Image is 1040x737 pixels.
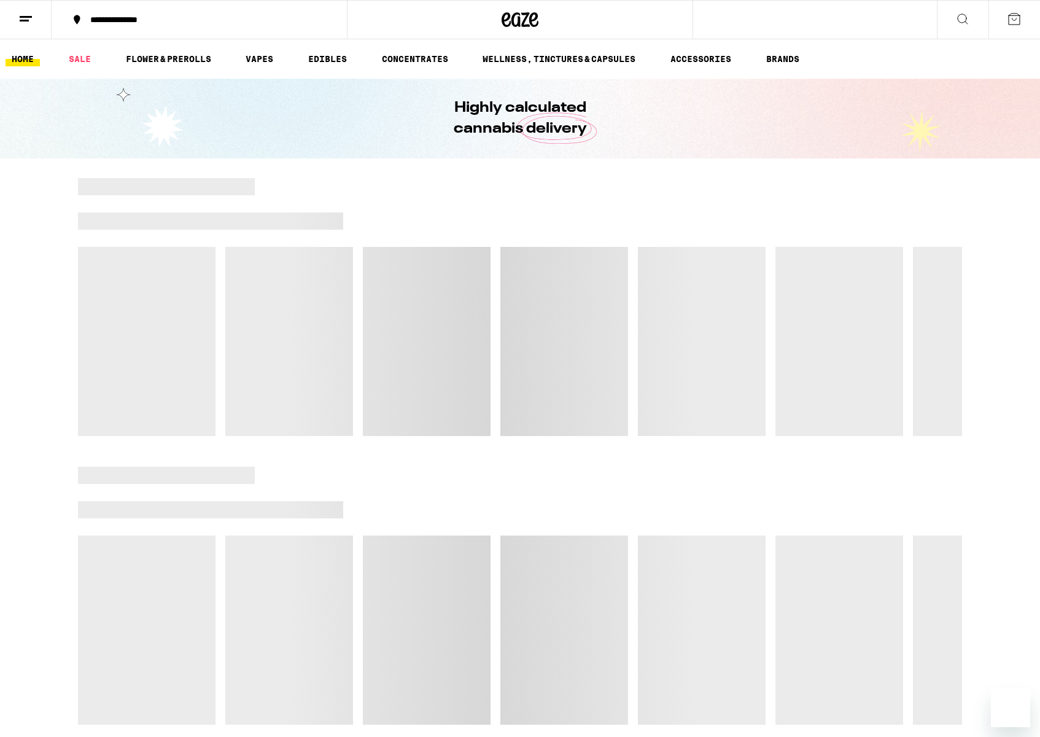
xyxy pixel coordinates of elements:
[120,52,217,66] a: FLOWER & PREROLLS
[376,52,454,66] a: CONCENTRATES
[760,52,805,66] a: BRANDS
[6,52,40,66] a: HOME
[63,52,97,66] a: SALE
[991,688,1030,727] iframe: Button to launch messaging window
[419,98,621,139] h1: Highly calculated cannabis delivery
[302,52,353,66] a: EDIBLES
[664,52,737,66] a: ACCESSORIES
[476,52,642,66] a: WELLNESS, TINCTURES & CAPSULES
[239,52,279,66] a: VAPES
